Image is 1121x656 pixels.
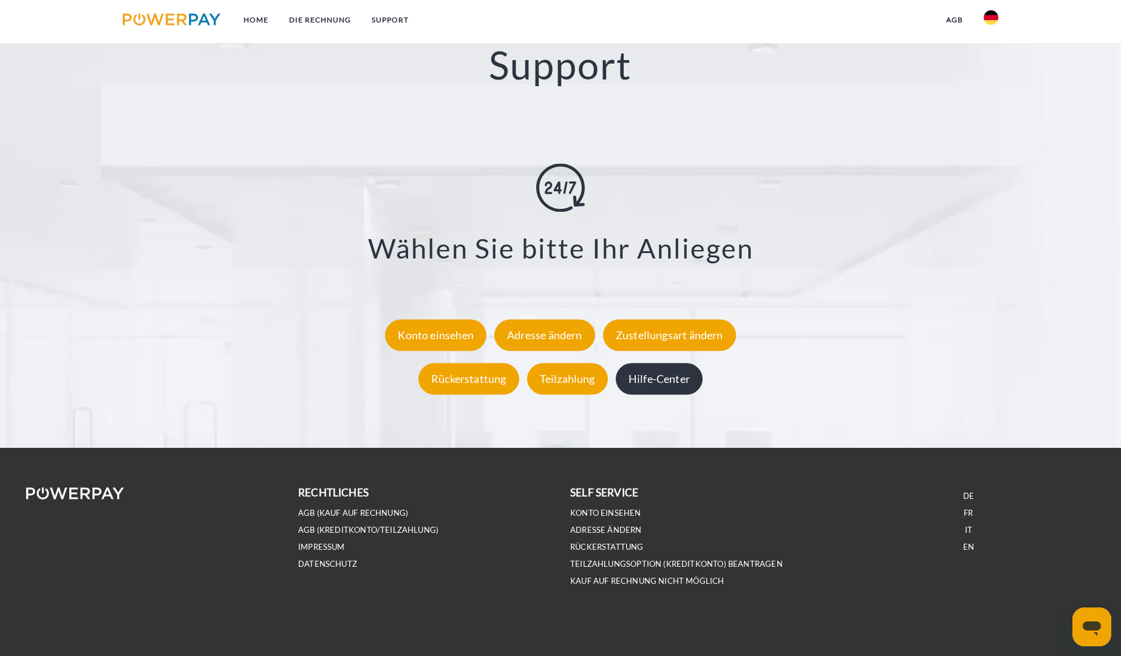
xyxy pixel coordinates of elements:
[965,525,972,535] a: IT
[984,10,998,25] img: de
[570,576,724,586] a: Kauf auf Rechnung nicht möglich
[527,363,608,394] div: Teilzahlung
[964,508,973,518] a: FR
[385,319,486,351] div: Konto einsehen
[570,559,783,569] a: Teilzahlungsoption (KREDITKONTO) beantragen
[616,363,703,394] div: Hilfe-Center
[418,363,519,394] div: Rückerstattung
[963,542,974,552] a: EN
[963,491,974,501] a: DE
[600,328,739,342] a: Zustellungsart ändern
[26,487,124,499] img: logo-powerpay-white.svg
[1072,607,1111,646] iframe: Schaltfläche zum Öffnen des Messaging-Fensters
[382,328,489,342] a: Konto einsehen
[570,508,641,518] a: Konto einsehen
[279,9,361,31] a: DIE RECHNUNG
[298,508,408,518] a: AGB (Kauf auf Rechnung)
[361,9,419,31] a: SUPPORT
[570,542,644,552] a: Rückerstattung
[570,486,638,499] b: self service
[123,13,220,25] img: logo-powerpay.svg
[936,9,973,31] a: agb
[494,319,595,351] div: Adresse ändern
[570,525,642,535] a: Adresse ändern
[56,41,1065,89] h2: Support
[491,328,598,342] a: Adresse ändern
[233,9,279,31] a: Home
[415,372,522,385] a: Rückerstattung
[298,542,345,552] a: IMPRESSUM
[71,231,1049,265] h3: Wählen Sie bitte Ihr Anliegen
[613,372,706,385] a: Hilfe-Center
[298,525,438,535] a: AGB (Kreditkonto/Teilzahlung)
[536,163,585,212] img: online-shopping.svg
[524,372,611,385] a: Teilzahlung
[603,319,736,351] div: Zustellungsart ändern
[298,559,357,569] a: DATENSCHUTZ
[298,486,369,499] b: rechtliches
